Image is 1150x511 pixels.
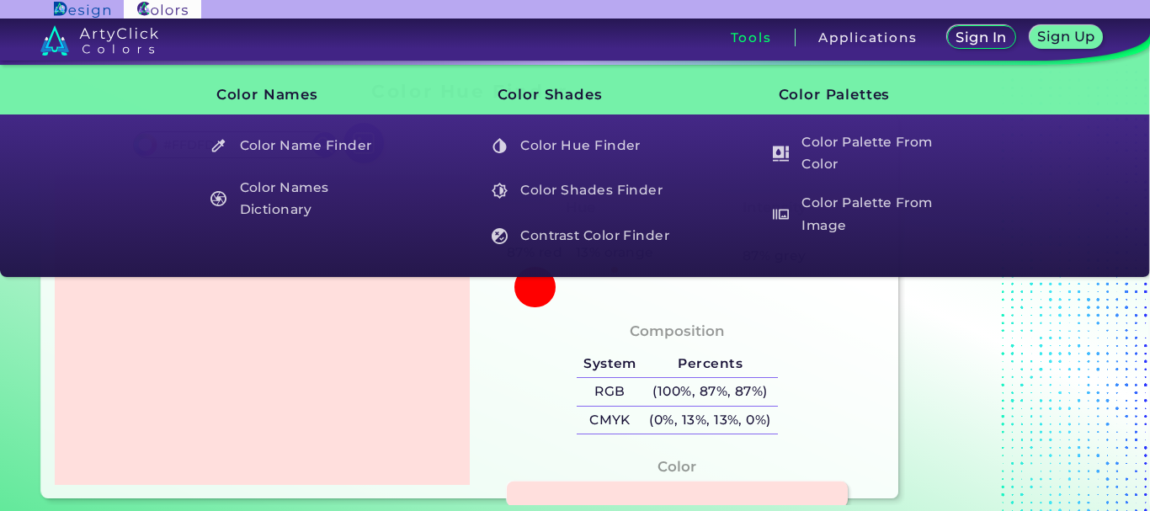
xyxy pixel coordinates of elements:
a: Color Hue Finder [482,130,681,162]
h5: Percents [643,349,778,377]
h5: Color Names Dictionary [203,175,399,223]
a: Color Palette From Color [764,130,962,178]
img: icon_color_names_dictionary_white.svg [210,191,226,207]
h5: System [577,349,642,377]
a: Color Names Dictionary [201,175,400,223]
img: icon_palette_from_image_white.svg [773,206,789,222]
h5: Color Palette From Image [765,190,961,238]
a: Sign In [950,27,1012,48]
a: Contrast Color Finder [482,220,681,252]
h5: (100%, 87%, 87%) [643,378,778,406]
h5: CMYK [577,407,642,434]
img: icon_color_contrast_white.svg [492,228,508,244]
h5: Contrast Color Finder [484,220,680,252]
img: logo_artyclick_colors_white.svg [40,25,159,56]
h5: Color Palette From Color [765,130,961,178]
h3: Color Names [188,74,400,116]
h3: Color Shades [469,74,681,116]
h4: Composition [630,319,725,343]
h5: (0%, 13%, 13%, 0%) [643,407,778,434]
h3: Tools [731,31,772,44]
h5: Sign In [959,31,1004,44]
h5: Color Shades Finder [484,175,680,207]
a: Color Name Finder [201,130,400,162]
img: icon_color_hue_white.svg [492,138,508,154]
h3: Color Palettes [750,74,962,116]
a: Sign Up [1033,27,1099,48]
h5: Color Hue Finder [484,130,680,162]
img: icon_color_name_finder_white.svg [210,138,226,154]
h4: Color [658,455,696,479]
a: Color Palette From Image [764,190,962,238]
h5: Color Name Finder [203,130,399,162]
h5: RGB [577,378,642,406]
h3: Applications [818,31,917,44]
img: icon_color_shades_white.svg [492,183,508,199]
img: icon_col_pal_col_white.svg [773,146,789,162]
h5: Sign Up [1041,30,1093,43]
a: Color Shades Finder [482,175,681,207]
img: ArtyClick Design logo [54,2,110,18]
